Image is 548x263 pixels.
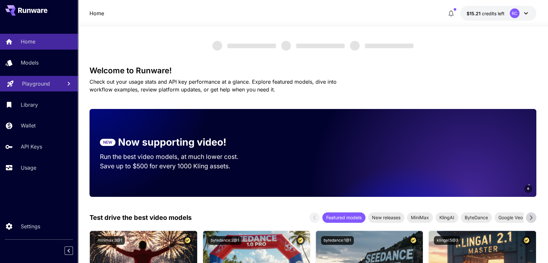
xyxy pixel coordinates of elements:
[460,6,536,21] button: $15.21377RC
[183,236,192,245] button: Certified Model – Vetted for best performance and includes a commercial license.
[407,212,433,223] div: MiniMax
[527,186,529,191] span: 6
[409,236,418,245] button: Certified Model – Vetted for best performance and includes a commercial license.
[296,236,305,245] button: Certified Model – Vetted for best performance and includes a commercial license.
[434,236,460,245] button: klingai:5@3
[100,161,251,171] p: Save up to $500 for every 1000 Kling assets.
[368,212,404,223] div: New releases
[494,212,527,223] div: Google Veo
[461,214,492,221] span: ByteDance
[89,9,104,17] nav: breadcrumb
[467,11,482,16] span: $15.21
[21,122,36,129] p: Wallet
[467,10,505,17] div: $15.21377
[322,212,365,223] div: Featured models
[321,236,354,245] button: bytedance:1@1
[435,214,458,221] span: KlingAI
[89,78,337,93] span: Check out your usage stats and API key performance at a glance. Explore featured models, dive int...
[100,152,251,161] p: Run the best video models, at much lower cost.
[65,246,73,255] button: Collapse sidebar
[89,9,104,17] a: Home
[22,80,50,88] p: Playground
[21,143,42,150] p: API Keys
[482,11,505,16] span: credits left
[510,8,519,18] div: RC
[69,245,78,257] div: Collapse sidebar
[89,66,536,75] h3: Welcome to Runware!
[461,212,492,223] div: ByteDance
[21,38,35,45] p: Home
[435,212,458,223] div: KlingAI
[322,214,365,221] span: Featured models
[407,214,433,221] span: MiniMax
[21,164,36,172] p: Usage
[89,213,192,222] p: Test drive the best video models
[368,214,404,221] span: New releases
[103,139,112,145] p: NEW
[522,236,531,245] button: Certified Model – Vetted for best performance and includes a commercial license.
[21,101,38,109] p: Library
[494,214,527,221] span: Google Veo
[208,236,242,245] button: bytedance:2@1
[118,135,226,149] p: Now supporting video!
[95,236,125,245] button: minimax:3@1
[21,59,39,66] p: Models
[21,222,40,230] p: Settings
